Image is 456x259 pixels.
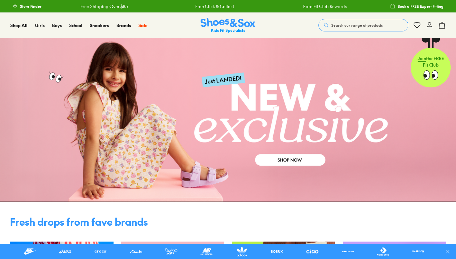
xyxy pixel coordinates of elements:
a: Store Finder [12,1,41,12]
button: Search our range of products [318,19,408,31]
a: Brands [116,22,131,29]
span: Girls [35,22,45,28]
img: SNS_Logo_Responsive.svg [201,18,255,33]
span: Sneakers [90,22,109,28]
p: the FREE Fit Club [411,50,451,73]
a: Book a FREE Expert Fitting [390,1,444,12]
span: Join [418,55,426,61]
a: Shoes & Sox [201,18,255,33]
a: Jointhe FREE Fit Club [411,38,451,87]
span: Boys [52,22,62,28]
a: School [69,22,82,29]
a: Sneakers [90,22,109,29]
span: Search our range of products [331,22,383,28]
a: Free Click & Collect [194,3,233,10]
span: School [69,22,82,28]
a: Girls [35,22,45,29]
span: Book a FREE Expert Fitting [398,3,444,9]
a: Sale [138,22,148,29]
a: Free Shipping Over $85 [79,3,127,10]
a: Earn Fit Club Rewards [302,3,346,10]
a: Shop All [10,22,27,29]
span: Store Finder [20,3,41,9]
span: Brands [116,22,131,28]
a: Boys [52,22,62,29]
span: Shop All [10,22,27,28]
span: Sale [138,22,148,28]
